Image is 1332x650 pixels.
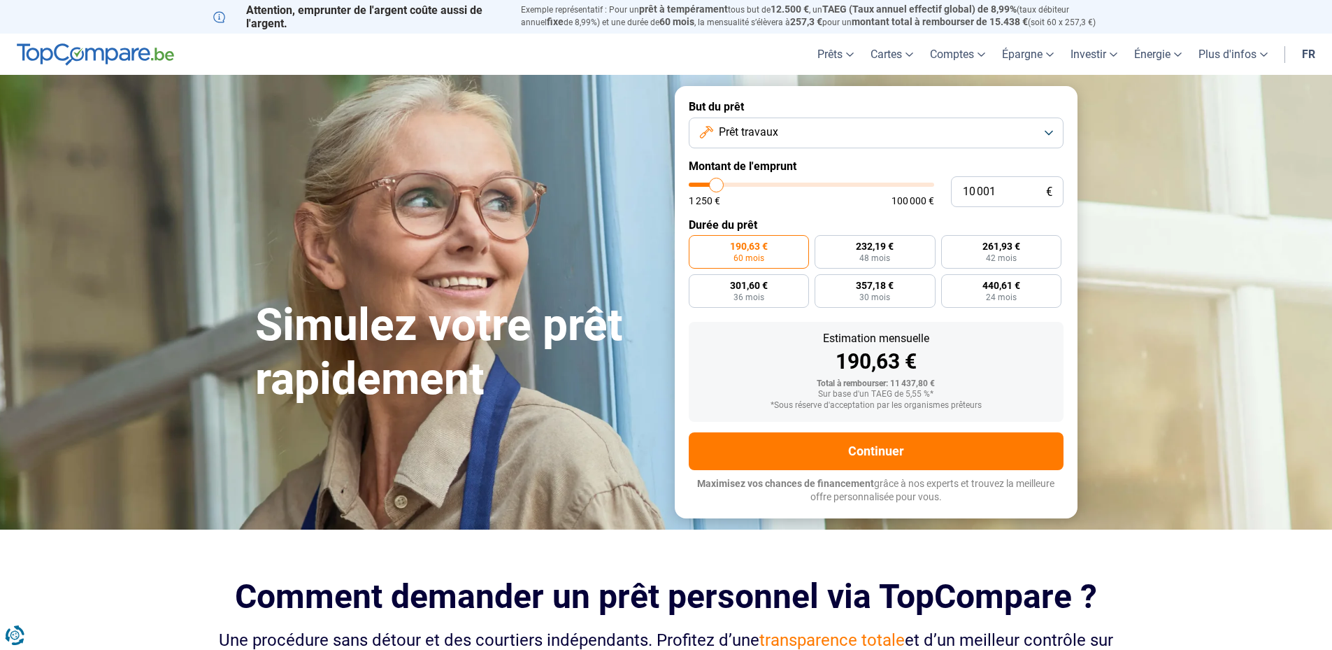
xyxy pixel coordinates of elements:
[689,196,720,206] span: 1 250 €
[213,577,1119,616] h2: Comment demander un prêt personnel via TopCompare ?
[994,34,1062,75] a: Épargne
[982,281,1020,290] span: 440,61 €
[639,3,728,15] span: prêt à tempérament
[771,3,809,15] span: 12.500 €
[1190,34,1276,75] a: Plus d'infos
[689,432,1064,470] button: Continuer
[689,477,1064,504] p: grâce à nos experts et trouvez la meilleure offre personnalisée pour vous.
[689,100,1064,113] label: But du prêt
[852,16,1028,27] span: montant total à rembourser de 15.438 €
[856,281,894,290] span: 357,18 €
[547,16,564,27] span: fixe
[730,241,768,251] span: 190,63 €
[759,630,905,650] span: transparence totale
[719,125,778,140] span: Prêt travaux
[809,34,862,75] a: Prêts
[213,3,504,30] p: Attention, emprunter de l'argent coûte aussi de l'argent.
[1126,34,1190,75] a: Énergie
[790,16,822,27] span: 257,3 €
[521,3,1119,29] p: Exemple représentatif : Pour un tous but de , un (taux débiteur annuel de 8,99%) et une durée de ...
[1294,34,1324,75] a: fr
[982,241,1020,251] span: 261,93 €
[697,478,874,489] span: Maximisez vos chances de financement
[1062,34,1126,75] a: Investir
[859,293,890,302] span: 30 mois
[862,34,922,75] a: Cartes
[700,351,1052,372] div: 190,63 €
[700,390,1052,400] div: Sur base d'un TAEG de 5,55 %*
[859,254,890,262] span: 48 mois
[255,299,658,407] h1: Simulez votre prêt rapidement
[922,34,994,75] a: Comptes
[986,293,1017,302] span: 24 mois
[700,333,1052,344] div: Estimation mensuelle
[822,3,1017,15] span: TAEG (Taux annuel effectif global) de 8,99%
[730,281,768,290] span: 301,60 €
[700,401,1052,411] div: *Sous réserve d'acceptation par les organismes prêteurs
[659,16,694,27] span: 60 mois
[733,293,764,302] span: 36 mois
[1046,186,1052,198] span: €
[689,118,1064,148] button: Prêt travaux
[17,43,174,66] img: TopCompare
[891,196,934,206] span: 100 000 €
[689,218,1064,232] label: Durée du prêt
[689,160,1064,173] label: Montant de l'emprunt
[856,241,894,251] span: 232,19 €
[700,379,1052,389] div: Total à rembourser: 11 437,80 €
[986,254,1017,262] span: 42 mois
[733,254,764,262] span: 60 mois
